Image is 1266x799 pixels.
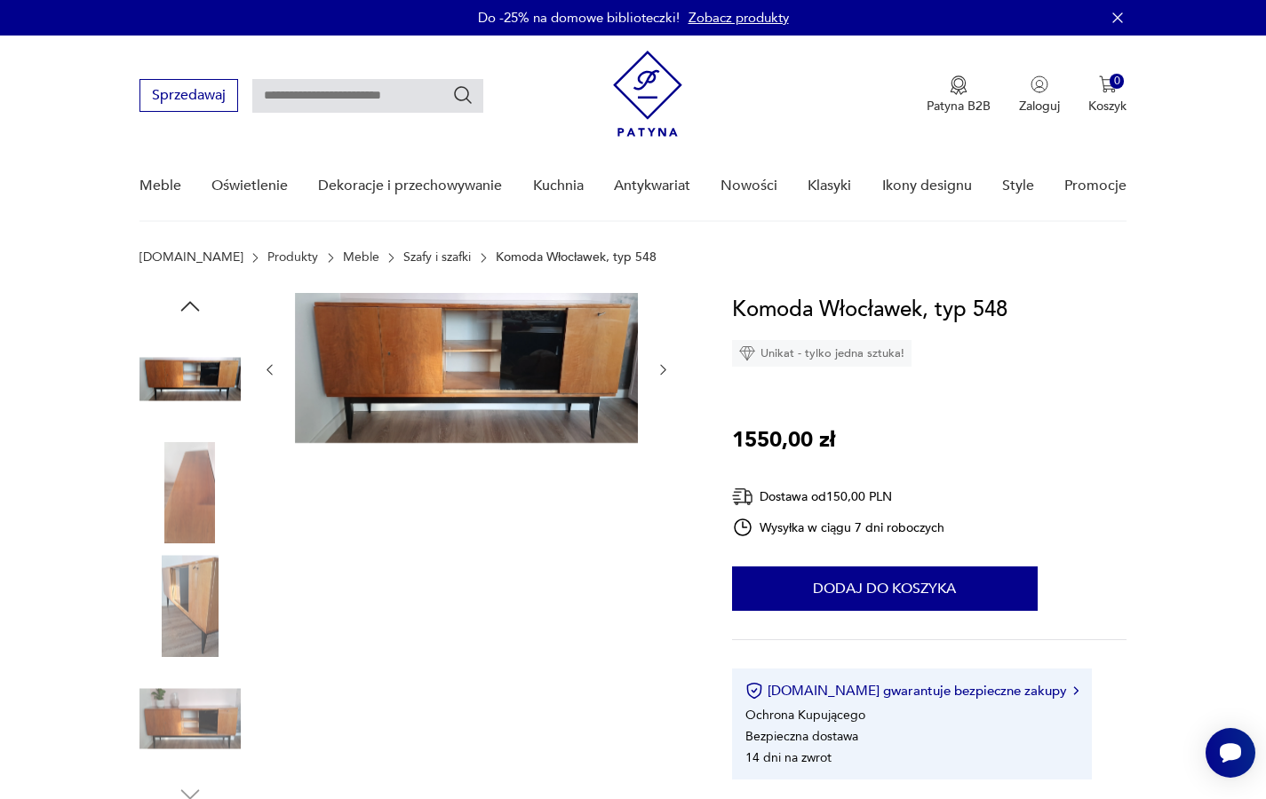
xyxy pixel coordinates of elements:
img: Ikona koszyka [1099,75,1117,93]
p: Koszyk [1088,98,1127,115]
a: Meble [343,250,379,265]
iframe: Smartsupp widget button [1206,728,1255,778]
img: Zdjęcie produktu Komoda Włocławek, typ 548 [139,555,241,656]
p: Komoda Włocławek, typ 548 [496,250,657,265]
img: Ikona strzałki w prawo [1073,686,1079,695]
img: Ikona medalu [950,75,967,95]
a: Sprzedawaj [139,91,238,103]
a: Dekoracje i przechowywanie [318,152,502,220]
a: Zobacz produkty [689,9,789,27]
button: Dodaj do koszyka [732,566,1038,611]
a: Meble [139,152,181,220]
li: 14 dni na zwrot [745,749,832,766]
img: Zdjęcie produktu Komoda Włocławek, typ 548 [139,328,241,430]
a: Szafy i szafki [403,250,471,265]
p: 1550,00 zł [732,423,835,457]
img: Ikona dostawy [732,486,753,508]
img: Patyna - sklep z meblami i dekoracjami vintage [613,51,682,137]
a: Antykwariat [614,152,690,220]
div: Wysyłka w ciągu 7 dni roboczych [732,517,945,538]
p: Do -25% na domowe biblioteczki! [478,9,680,27]
li: Ochrona Kupującego [745,707,865,724]
p: Zaloguj [1019,98,1060,115]
a: Klasyki [808,152,851,220]
a: Produkty [267,250,318,265]
a: Ikony designu [882,152,972,220]
a: Nowości [721,152,777,220]
button: Szukaj [452,84,474,106]
div: Dostawa od 150,00 PLN [732,486,945,508]
a: [DOMAIN_NAME] [139,250,243,265]
button: [DOMAIN_NAME] gwarantuje bezpieczne zakupy [745,682,1079,700]
img: Ikona certyfikatu [745,682,763,700]
img: Zdjęcie produktu Komoda Włocławek, typ 548 [295,293,638,443]
h1: Komoda Włocławek, typ 548 [732,293,1007,327]
div: Unikat - tylko jedna sztuka! [732,340,912,367]
a: Kuchnia [533,152,584,220]
img: Ikonka użytkownika [1031,75,1048,93]
img: Zdjęcie produktu Komoda Włocławek, typ 548 [139,668,241,770]
li: Bezpieczna dostawa [745,728,858,745]
p: Patyna B2B [927,98,991,115]
a: Style [1002,152,1034,220]
img: Ikona diamentu [739,345,755,361]
img: Zdjęcie produktu Komoda Włocławek, typ 548 [139,442,241,543]
a: Promocje [1064,152,1127,220]
a: Ikona medaluPatyna B2B [927,75,991,115]
button: Zaloguj [1019,75,1060,115]
a: Oświetlenie [211,152,288,220]
button: Patyna B2B [927,75,991,115]
button: Sprzedawaj [139,79,238,112]
button: 0Koszyk [1088,75,1127,115]
div: 0 [1110,74,1125,89]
